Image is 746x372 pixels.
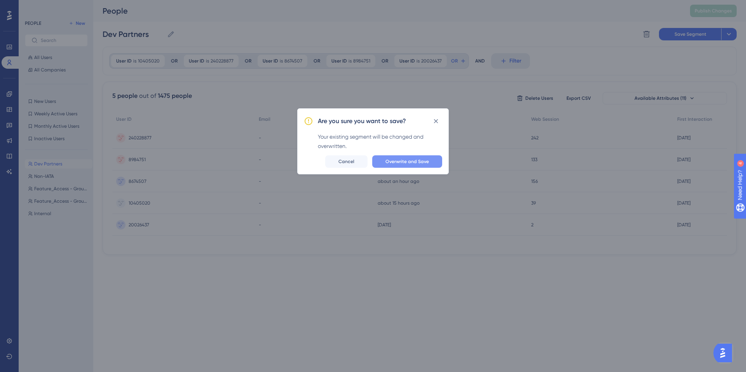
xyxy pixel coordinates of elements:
span: Cancel [338,158,354,165]
span: Need Help? [18,2,49,11]
h2: Are you sure you want to save? [318,116,406,126]
div: 4 [54,4,56,10]
div: Your existing segment will be changed and overwritten. [318,132,442,151]
iframe: UserGuiding AI Assistant Launcher [713,341,737,365]
span: Overwrite and Save [385,158,429,165]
